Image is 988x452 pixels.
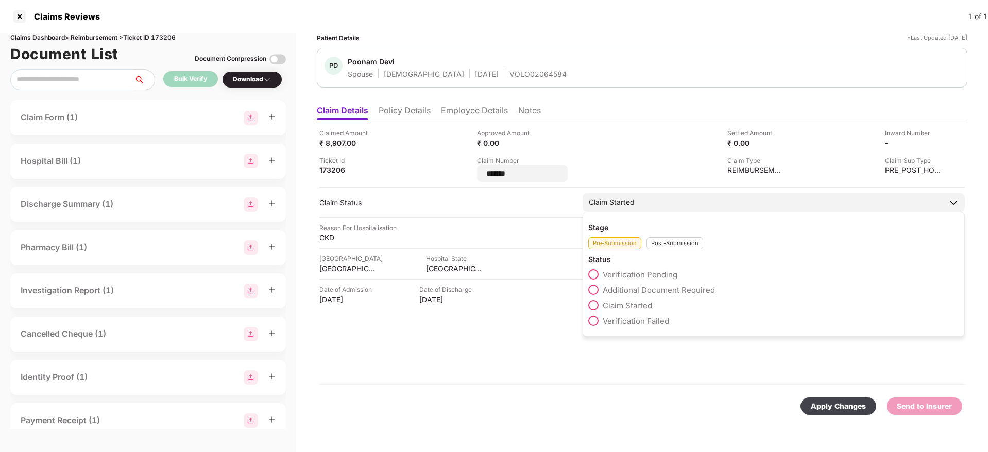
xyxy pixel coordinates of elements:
li: Policy Details [379,105,431,120]
div: Post-Submission [646,237,703,249]
div: PRE_POST_HOSPITALIZATION_REIMBURSEMENT [885,165,942,175]
div: CKD [319,233,376,242]
span: plus [268,416,276,423]
div: VOLO02064584 [509,69,567,79]
div: - [885,138,942,148]
div: Payment Receipt (1) [21,414,100,427]
div: Document Compression [195,54,266,64]
span: plus [268,243,276,250]
div: [DEMOGRAPHIC_DATA] [384,69,464,79]
div: ₹ 0.00 [727,138,784,148]
img: downArrowIcon [948,198,959,208]
div: Apply Changes [811,401,866,412]
div: Identity Proof (1) [21,371,88,384]
div: Bulk Verify [174,74,207,84]
span: plus [268,286,276,293]
div: Status [588,254,959,264]
div: Claims Reviews [28,11,100,22]
div: Date of Admission [319,285,376,294]
div: Inward Number [885,128,942,138]
img: svg+xml;base64,PHN2ZyBpZD0iR3JvdXBfMjg4MTMiIGRhdGEtbmFtZT0iR3JvdXAgMjg4MTMiIHhtbG5zPSJodHRwOi8vd3... [244,240,258,255]
span: plus [268,329,276,337]
div: ₹ 0.00 [477,138,534,148]
div: Ticket Id [319,155,376,165]
span: plus [268,157,276,164]
div: Download [233,75,271,84]
div: Claim Form (1) [21,111,78,124]
span: search [133,76,155,84]
span: Additional Document Required [603,285,715,295]
img: svg+xml;base64,PHN2ZyBpZD0iRHJvcGRvd24tMzJ4MzIiIHhtbG5zPSJodHRwOi8vd3d3LnczLm9yZy8yMDAwL3N2ZyIgd2... [263,76,271,84]
div: Claim Type [727,155,784,165]
div: Spouse [348,69,373,79]
div: Send to Insurer [897,401,952,412]
img: svg+xml;base64,PHN2ZyBpZD0iR3JvdXBfMjg4MTMiIGRhdGEtbmFtZT0iR3JvdXAgMjg4MTMiIHhtbG5zPSJodHRwOi8vd3... [244,327,258,341]
li: Notes [518,105,541,120]
div: Stage [588,222,959,232]
div: Settled Amount [727,128,784,138]
div: Hospital Bill (1) [21,154,81,167]
div: Cancelled Cheque (1) [21,327,106,340]
div: [DATE] [419,294,476,304]
div: Hospital State [426,254,483,264]
span: Verification Failed [603,316,669,326]
div: REIMBURSEMENT [727,165,784,175]
img: svg+xml;base64,PHN2ZyBpZD0iR3JvdXBfMjg4MTMiIGRhdGEtbmFtZT0iR3JvdXAgMjg4MTMiIHhtbG5zPSJodHRwOi8vd3... [244,284,258,298]
img: svg+xml;base64,PHN2ZyBpZD0iR3JvdXBfMjg4MTMiIGRhdGEtbmFtZT0iR3JvdXAgMjg4MTMiIHhtbG5zPSJodHRwOi8vd3... [244,154,258,168]
img: svg+xml;base64,PHN2ZyBpZD0iR3JvdXBfMjg4MTMiIGRhdGEtbmFtZT0iR3JvdXAgMjg4MTMiIHhtbG5zPSJodHRwOi8vd3... [244,197,258,212]
div: [GEOGRAPHIC_DATA] [426,264,483,273]
li: Employee Details [441,105,508,120]
li: Claim Details [317,105,368,120]
span: plus [268,200,276,207]
div: Poonam Devi [348,57,395,66]
div: *Last Updated [DATE] [907,33,967,43]
span: Verification Pending [603,270,677,280]
div: Patient Details [317,33,360,43]
div: [GEOGRAPHIC_DATA] [319,264,376,273]
img: svg+xml;base64,PHN2ZyBpZD0iR3JvdXBfMjg4MTMiIGRhdGEtbmFtZT0iR3JvdXAgMjg4MTMiIHhtbG5zPSJodHRwOi8vd3... [244,370,258,385]
div: [DATE] [319,294,376,304]
button: search [133,69,155,90]
h1: Document List [10,43,118,65]
div: Pre-Submission [588,237,641,249]
div: Approved Amount [477,128,534,138]
span: plus [268,373,276,380]
div: ₹ 8,907.00 [319,138,376,148]
div: Investigation Report (1) [21,284,114,297]
img: svg+xml;base64,PHN2ZyBpZD0iR3JvdXBfMjg4MTMiIGRhdGEtbmFtZT0iR3JvdXAgMjg4MTMiIHhtbG5zPSJodHRwOi8vd3... [244,413,258,428]
img: svg+xml;base64,PHN2ZyBpZD0iR3JvdXBfMjg4MTMiIGRhdGEtbmFtZT0iR3JvdXAgMjg4MTMiIHhtbG5zPSJodHRwOi8vd3... [244,111,258,125]
div: [DATE] [475,69,499,79]
div: Reason For Hospitalisation [319,223,397,233]
span: Claim Started [603,301,652,310]
span: plus [268,113,276,120]
img: svg+xml;base64,PHN2ZyBpZD0iVG9nZ2xlLTMyeDMyIiB4bWxucz0iaHR0cDovL3d3dy53My5vcmcvMjAwMC9zdmciIHdpZH... [269,51,286,67]
div: Pharmacy Bill (1) [21,241,87,254]
div: Claim Number [477,155,568,165]
div: Claims Dashboard > Reimbursement > Ticket ID 173206 [10,33,286,43]
div: [GEOGRAPHIC_DATA] [319,254,383,264]
div: Claim Started [589,197,635,208]
div: PD [325,57,343,75]
div: Claim Status [319,198,572,207]
div: Claim Sub Type [885,155,942,165]
div: Date of Discharge [419,285,476,294]
div: Discharge Summary (1) [21,198,113,211]
div: 1 of 1 [968,11,988,22]
div: 173206 [319,165,376,175]
div: Claimed Amount [319,128,376,138]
